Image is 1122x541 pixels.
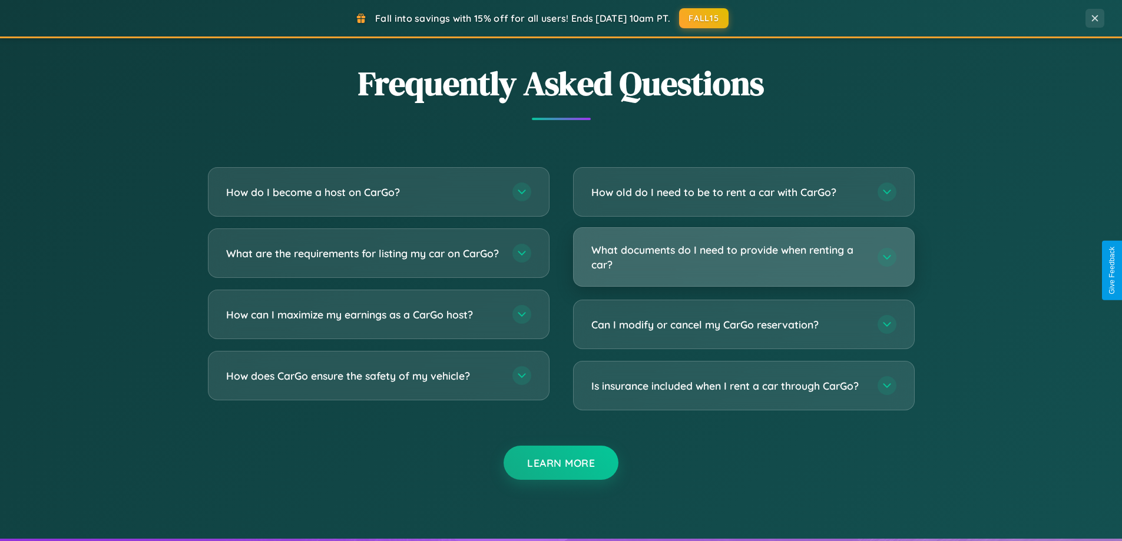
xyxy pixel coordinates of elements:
h3: Can I modify or cancel my CarGo reservation? [591,317,866,332]
h3: How do I become a host on CarGo? [226,185,501,200]
button: Learn More [504,446,618,480]
button: FALL15 [679,8,729,28]
h3: What documents do I need to provide when renting a car? [591,243,866,271]
h3: What are the requirements for listing my car on CarGo? [226,246,501,261]
h2: Frequently Asked Questions [208,61,915,106]
h3: Is insurance included when I rent a car through CarGo? [591,379,866,393]
h3: How old do I need to be to rent a car with CarGo? [591,185,866,200]
div: Give Feedback [1108,247,1116,294]
h3: How can I maximize my earnings as a CarGo host? [226,307,501,322]
h3: How does CarGo ensure the safety of my vehicle? [226,369,501,383]
span: Fall into savings with 15% off for all users! Ends [DATE] 10am PT. [375,12,670,24]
